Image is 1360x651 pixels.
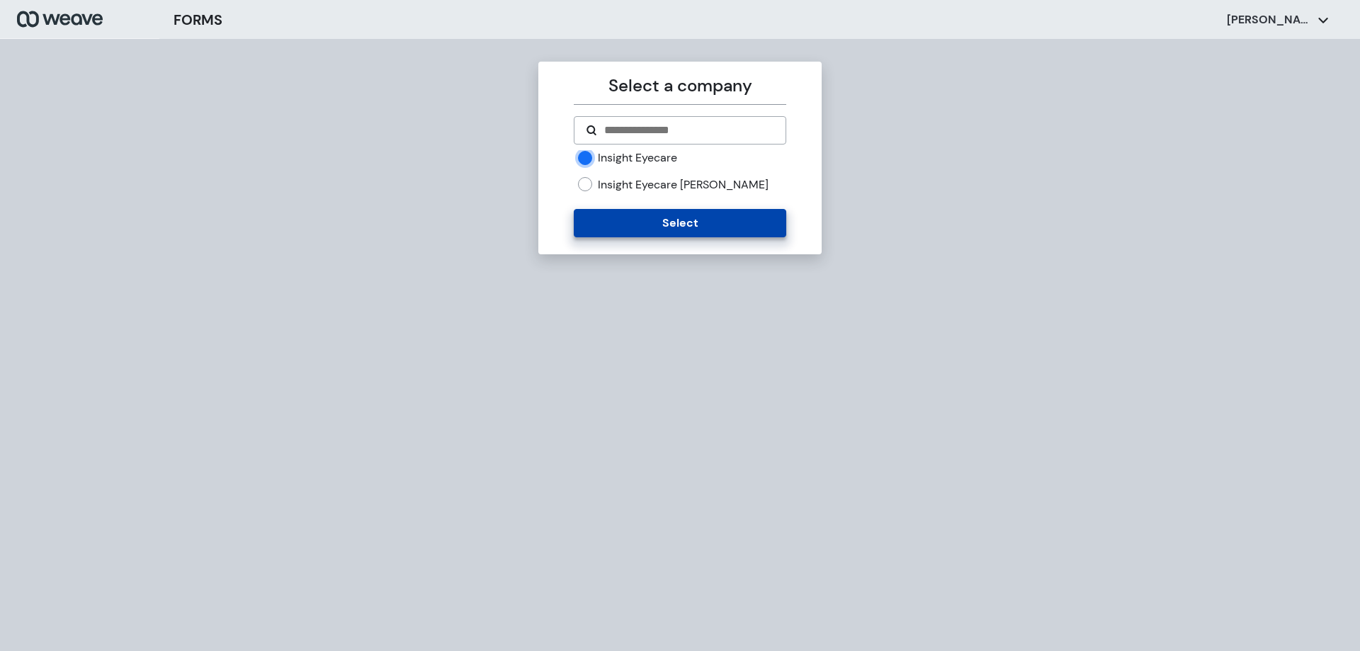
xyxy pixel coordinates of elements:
p: [PERSON_NAME] [1227,12,1312,28]
label: Insight Eyecare [598,150,677,166]
button: Select [574,209,786,237]
p: Select a company [574,73,786,98]
h3: FORMS [174,9,222,30]
label: Insight Eyecare [PERSON_NAME] [598,177,769,193]
input: Search [603,122,773,139]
